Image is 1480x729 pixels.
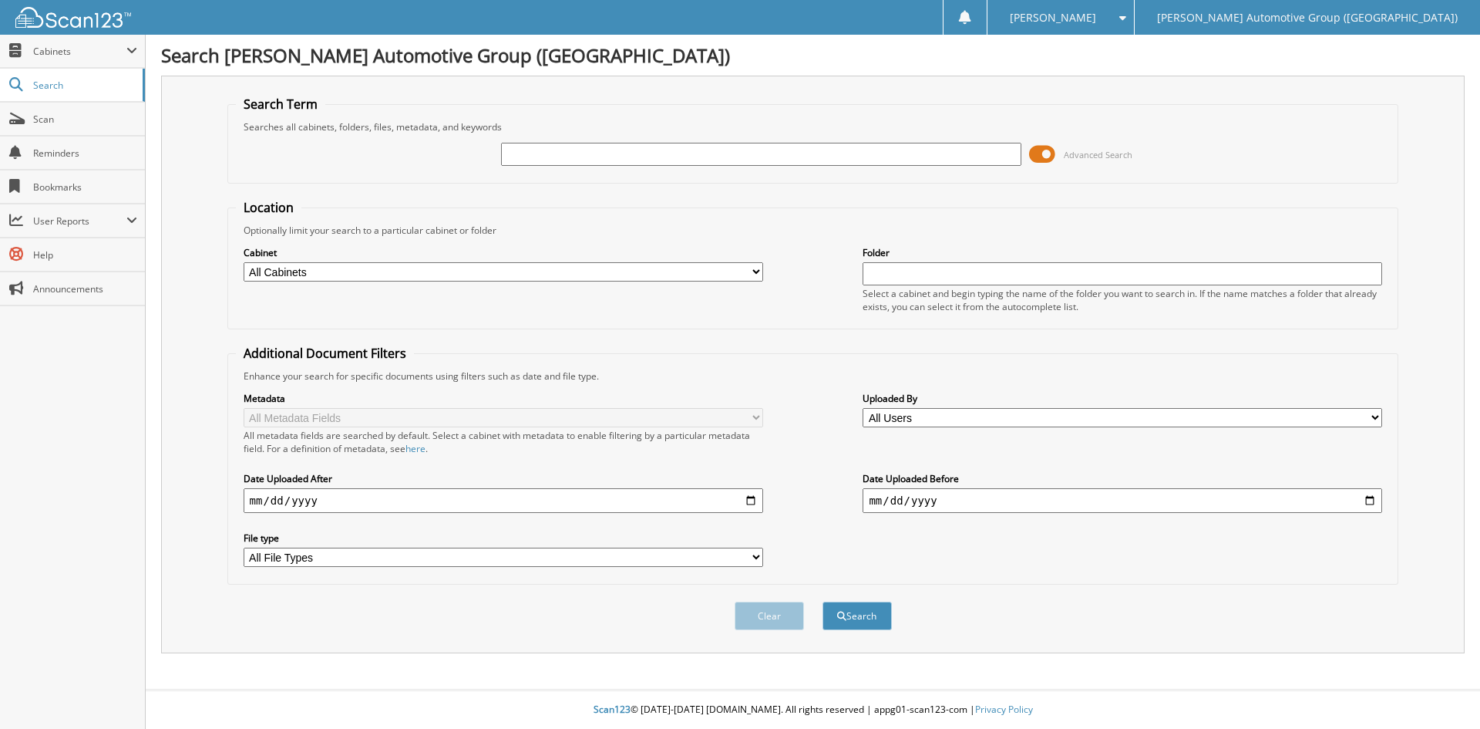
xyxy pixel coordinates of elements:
[863,392,1382,405] label: Uploaded By
[244,246,763,259] label: Cabinet
[244,472,763,485] label: Date Uploaded After
[15,7,131,28] img: scan123-logo-white.svg
[33,113,137,126] span: Scan
[161,42,1465,68] h1: Search [PERSON_NAME] Automotive Group ([GEOGRAPHIC_DATA])
[405,442,425,455] a: here
[735,602,804,630] button: Clear
[236,96,325,113] legend: Search Term
[33,181,137,194] span: Bookmarks
[863,488,1382,513] input: end
[236,224,1391,237] div: Optionally limit your search to a particular cabinet or folder
[863,246,1382,259] label: Folder
[236,345,414,362] legend: Additional Document Filters
[863,287,1382,313] div: Select a cabinet and begin typing the name of the folder you want to search in. If the name match...
[33,79,135,92] span: Search
[1157,13,1458,22] span: [PERSON_NAME] Automotive Group ([GEOGRAPHIC_DATA])
[863,472,1382,485] label: Date Uploaded Before
[33,214,126,228] span: User Reports
[244,392,763,405] label: Metadata
[33,248,137,262] span: Help
[236,199,301,216] legend: Location
[244,429,763,455] div: All metadata fields are searched by default. Select a cabinet with metadata to enable filtering b...
[244,532,763,545] label: File type
[33,45,126,58] span: Cabinets
[1064,149,1132,160] span: Advanced Search
[33,147,137,160] span: Reminders
[236,120,1391,133] div: Searches all cabinets, folders, files, metadata, and keywords
[244,488,763,513] input: start
[236,370,1391,383] div: Enhance your search for specific documents using filters such as date and file type.
[146,691,1480,729] div: © [DATE]-[DATE] [DOMAIN_NAME]. All rights reserved | appg01-scan123-com |
[594,703,631,716] span: Scan123
[975,703,1033,716] a: Privacy Policy
[822,602,892,630] button: Search
[1010,13,1096,22] span: [PERSON_NAME]
[33,282,137,295] span: Announcements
